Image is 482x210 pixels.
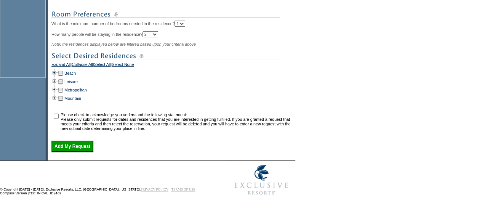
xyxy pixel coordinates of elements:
a: Metropolitan [64,88,87,92]
span: Note: the residences displayed below are filtered based upon your criteria above [51,42,196,46]
a: PRIVACY POLICY [141,188,168,191]
td: Please check to acknowledge you understand the following statement: Please only submit requests f... [61,112,293,131]
input: Add My Request [51,141,93,152]
img: Exclusive Resorts [227,161,295,199]
img: subTtlRoomPreferences.gif [51,10,280,19]
a: Leisure [64,79,78,84]
a: Select None [112,62,134,69]
a: Select All [94,62,111,69]
a: Collapse All [72,62,93,69]
a: Mountain [64,96,81,101]
a: Expand All [51,62,70,69]
a: TERMS OF USE [171,188,195,191]
div: | | | [51,62,293,69]
a: Beach [64,71,76,75]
